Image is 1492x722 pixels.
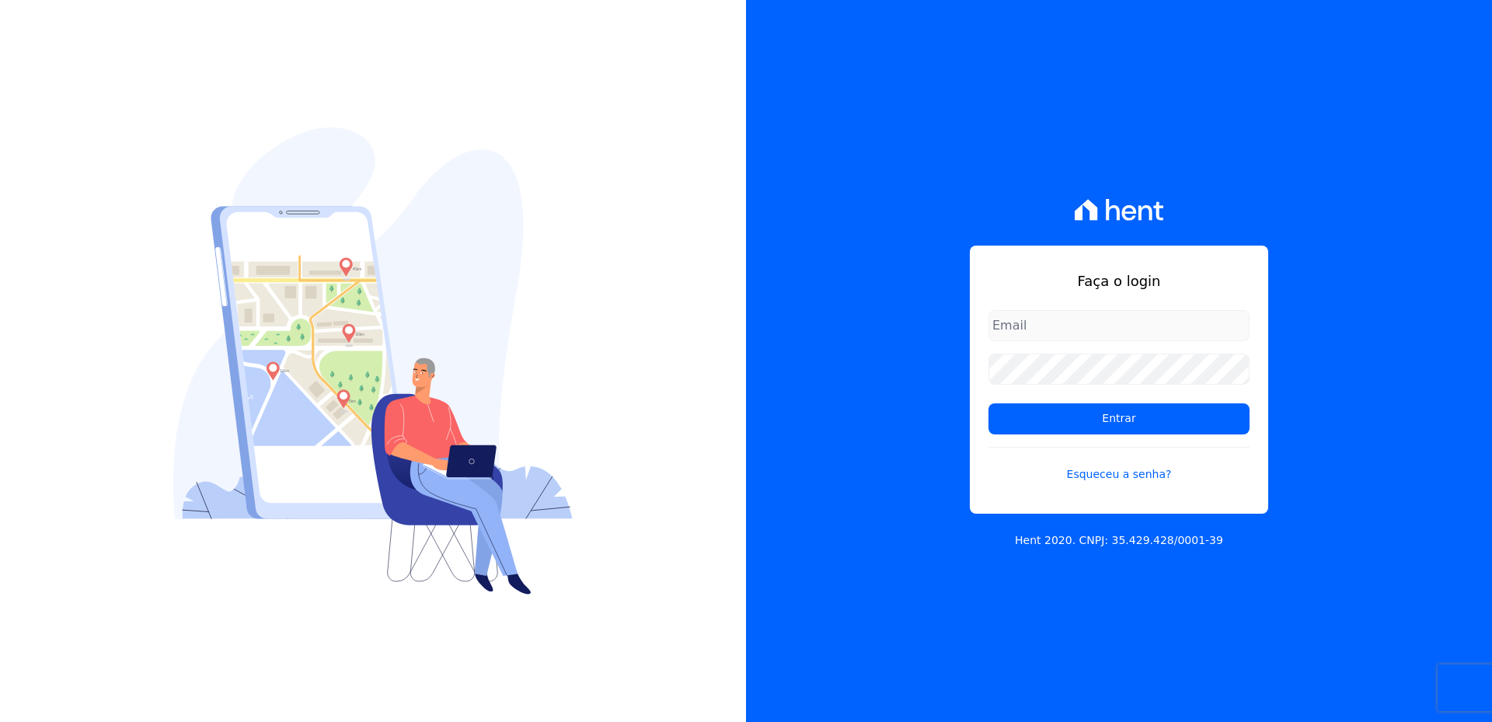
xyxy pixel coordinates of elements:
[988,310,1250,341] input: Email
[1015,532,1223,549] p: Hent 2020. CNPJ: 35.429.428/0001-39
[988,447,1250,483] a: Esqueceu a senha?
[988,270,1250,291] h1: Faça o login
[173,127,573,595] img: Login
[988,403,1250,434] input: Entrar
